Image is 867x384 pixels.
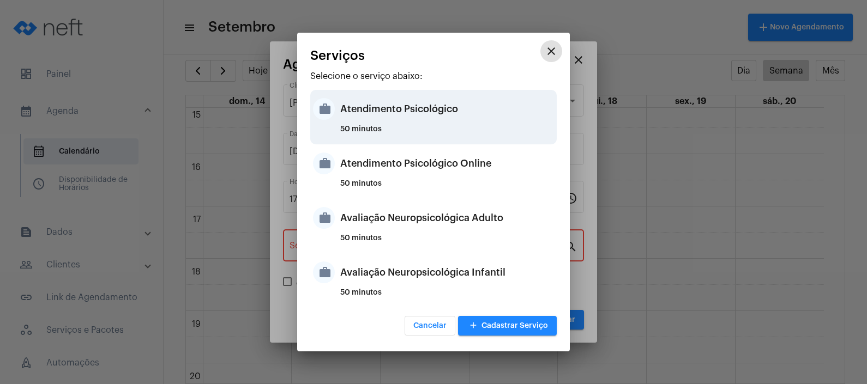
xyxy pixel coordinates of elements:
[310,48,365,63] span: Serviços
[405,316,455,336] button: Cancelar
[340,256,554,289] div: Avaliação Neuropsicológica Infantil
[310,71,557,81] p: Selecione o serviço abaixo:
[413,322,447,330] span: Cancelar
[467,322,548,330] span: Cadastrar Serviço
[313,153,335,174] mat-icon: work
[313,261,335,283] mat-icon: work
[340,93,554,125] div: Atendimento Psicológico
[340,147,554,180] div: Atendimento Psicológico Online
[313,98,335,120] mat-icon: work
[340,180,554,196] div: 50 minutos
[458,316,557,336] button: Cadastrar Serviço
[340,202,554,234] div: Avaliação Neuropsicológica Adulto
[313,207,335,229] mat-icon: work
[340,125,554,142] div: 50 minutos
[467,319,480,333] mat-icon: add
[545,45,558,58] mat-icon: close
[340,289,554,305] div: 50 minutos
[340,234,554,251] div: 50 minutos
